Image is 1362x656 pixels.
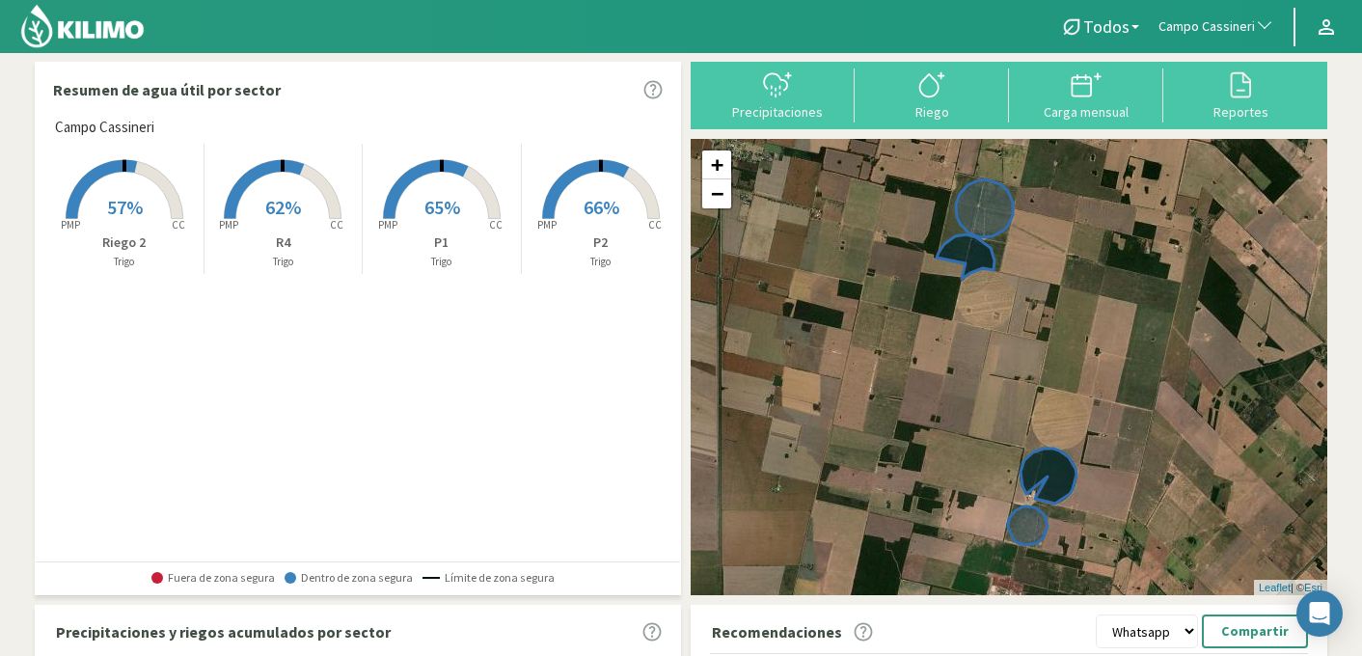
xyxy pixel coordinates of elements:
tspan: CC [172,218,185,232]
span: 65% [424,195,460,219]
div: Carga mensual [1015,105,1158,119]
button: Reportes [1163,68,1318,120]
div: Precipitaciones [706,105,849,119]
img: Kilimo [19,3,146,49]
tspan: PMP [378,218,397,232]
tspan: CC [331,218,344,232]
button: Compartir [1202,615,1308,648]
button: Campo Cassineri [1149,6,1284,48]
span: 57% [107,195,143,219]
div: Open Intercom Messenger [1296,590,1343,637]
span: 62% [265,195,301,219]
a: Zoom in [702,150,731,179]
tspan: PMP [537,218,557,232]
p: Riego 2 [45,232,204,253]
p: Trigo [204,254,363,270]
p: P1 [363,232,521,253]
p: R4 [204,232,363,253]
p: Compartir [1221,620,1289,642]
p: P2 [522,232,681,253]
p: Recomendaciones [712,620,842,643]
div: Riego [860,105,1003,119]
span: Todos [1083,16,1130,37]
a: Zoom out [702,179,731,208]
p: Trigo [45,254,204,270]
button: Precipitaciones [700,68,855,120]
span: Dentro de zona segura [285,571,413,585]
tspan: CC [489,218,503,232]
span: Campo Cassineri [55,117,154,139]
div: Reportes [1169,105,1312,119]
span: 66% [584,195,619,219]
button: Carga mensual [1009,68,1163,120]
div: | © [1254,580,1327,596]
tspan: PMP [219,218,238,232]
p: Trigo [522,254,681,270]
a: Leaflet [1259,582,1291,593]
a: Esri [1304,582,1322,593]
span: Campo Cassineri [1158,17,1255,37]
button: Riego [855,68,1009,120]
tspan: PMP [61,218,80,232]
tspan: CC [648,218,662,232]
p: Trigo [363,254,521,270]
p: Resumen de agua útil por sector [53,78,281,101]
p: Precipitaciones y riegos acumulados por sector [56,620,391,643]
span: Fuera de zona segura [151,571,275,585]
span: Límite de zona segura [422,571,555,585]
